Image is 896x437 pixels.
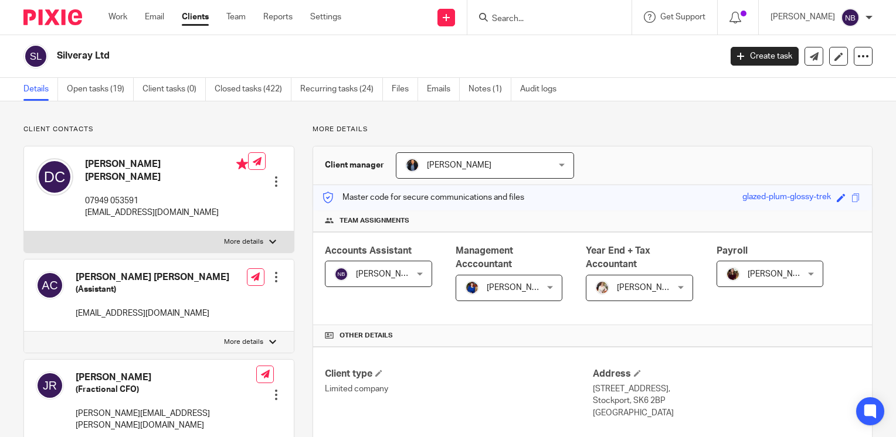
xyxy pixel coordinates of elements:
img: svg%3E [36,271,64,299]
h5: (Assistant) [76,284,229,295]
a: Create task [731,47,799,66]
span: Other details [340,331,393,340]
a: Clients [182,11,209,23]
h4: [PERSON_NAME] [76,371,256,384]
img: Pixie [23,9,82,25]
h3: Client manager [325,159,384,171]
span: Get Support [660,13,705,21]
span: Payroll [717,246,748,255]
i: Primary [236,158,248,170]
img: MaxAcc_Sep21_ElliDeanPhoto_030.jpg [726,267,740,281]
img: martin-hickman.jpg [405,158,419,172]
span: Year End + Tax Accountant [586,246,650,269]
span: Management Acccountant [456,246,513,269]
h4: [PERSON_NAME] [PERSON_NAME] [76,271,229,284]
p: Stockport, SK6 2BP [593,395,860,407]
p: Limited company [325,383,592,395]
p: [PERSON_NAME] [771,11,835,23]
div: glazed-plum-glossy-trek [742,191,831,204]
p: [STREET_ADDRESS], [593,383,860,395]
p: More details [313,125,873,134]
span: [PERSON_NAME] [617,284,681,292]
a: Reports [263,11,293,23]
p: 07949 053591 [85,195,248,207]
a: Emails [427,78,460,101]
a: Closed tasks (422) [215,78,291,101]
img: svg%3E [36,371,64,400]
input: Search [491,14,596,25]
span: [PERSON_NAME] [748,270,812,278]
a: Email [145,11,164,23]
img: svg%3E [334,267,348,281]
a: Settings [310,11,341,23]
a: Work [108,11,127,23]
h4: Address [593,368,860,380]
a: Files [392,78,418,101]
h5: (Fractional CFO) [76,384,256,395]
h4: [PERSON_NAME] [PERSON_NAME] [85,158,248,183]
p: [EMAIL_ADDRESS][DOMAIN_NAME] [76,308,229,319]
span: [PERSON_NAME] [487,284,551,292]
span: [PERSON_NAME] [427,161,491,169]
span: Accounts Assistant [325,246,412,255]
h4: Client type [325,368,592,380]
a: Details [23,78,58,101]
img: Nicole.jpeg [465,281,479,295]
a: Recurring tasks (24) [300,78,383,101]
a: Notes (1) [469,78,511,101]
p: More details [224,237,263,247]
a: Client tasks (0) [142,78,206,101]
p: More details [224,337,263,347]
img: svg%3E [23,44,48,69]
span: [PERSON_NAME] [356,270,420,278]
a: Audit logs [520,78,565,101]
p: [GEOGRAPHIC_DATA] [593,407,860,419]
img: Kayleigh%20Henson.jpeg [595,281,609,295]
img: svg%3E [841,8,860,27]
img: svg%3E [36,158,73,196]
a: Open tasks (19) [67,78,134,101]
a: Team [226,11,246,23]
h2: Silveray Ltd [57,50,582,62]
span: Team assignments [340,216,409,226]
p: Client contacts [23,125,294,134]
p: Master code for secure communications and files [322,192,524,203]
p: [PERSON_NAME][EMAIL_ADDRESS][PERSON_NAME][DOMAIN_NAME] [76,408,256,432]
p: [EMAIL_ADDRESS][DOMAIN_NAME] [85,207,248,218]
